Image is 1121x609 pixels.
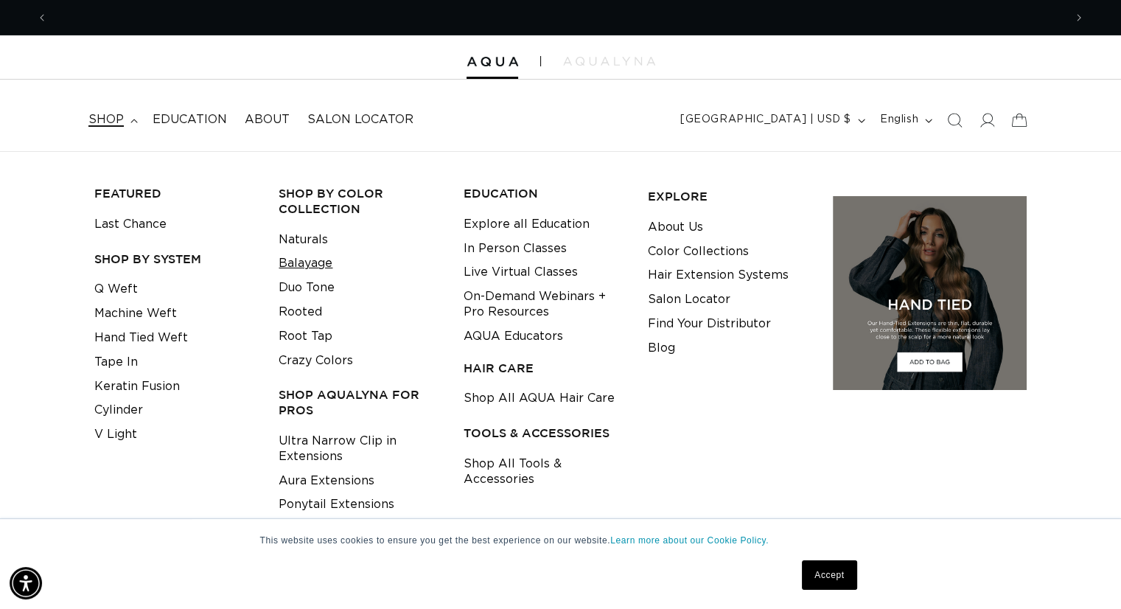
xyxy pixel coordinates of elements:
[88,112,124,128] span: shop
[279,493,394,517] a: Ponytail Extensions
[464,425,625,441] h3: TOOLS & ACCESSORIES
[94,350,138,375] a: Tape In
[648,189,809,204] h3: EXPLORE
[464,386,615,411] a: Shop All AQUA Hair Care
[279,300,322,324] a: Rooted
[236,103,298,136] a: About
[279,324,332,349] a: Root Tap
[279,387,440,418] h3: Shop AquaLyna for Pros
[464,285,625,324] a: On-Demand Webinars + Pro Resources
[680,112,851,128] span: [GEOGRAPHIC_DATA] | USD $
[464,212,590,237] a: Explore all Education
[94,326,188,350] a: Hand Tied Weft
[94,277,138,302] a: Q Weft
[245,112,290,128] span: About
[880,112,918,128] span: English
[938,104,971,136] summary: Search
[279,349,353,373] a: Crazy Colors
[1047,538,1121,609] iframe: Chat Widget
[153,112,227,128] span: Education
[648,263,789,288] a: Hair Extension Systems
[279,469,374,493] a: Aura Extensions
[802,560,856,590] a: Accept
[279,276,335,300] a: Duo Tone
[94,375,180,399] a: Keratin Fusion
[464,186,625,201] h3: EDUCATION
[94,186,256,201] h3: FEATURED
[144,103,236,136] a: Education
[648,240,749,264] a: Color Collections
[648,312,771,336] a: Find Your Distributor
[563,57,655,66] img: aqualyna.com
[80,103,144,136] summary: shop
[307,112,413,128] span: Salon Locator
[648,336,675,361] a: Blog
[648,215,703,240] a: About Us
[464,324,563,349] a: AQUA Educators
[648,288,730,312] a: Salon Locator
[1063,4,1095,32] button: Next announcement
[464,452,625,492] a: Shop All Tools & Accessories
[94,398,143,422] a: Cylinder
[94,302,177,326] a: Machine Weft
[94,212,167,237] a: Last Chance
[260,534,862,547] p: This website uses cookies to ensure you get the best experience on our website.
[464,361,625,376] h3: HAIR CARE
[279,429,440,469] a: Ultra Narrow Clip in Extensions
[610,535,769,546] a: Learn more about our Cookie Policy.
[467,57,518,67] img: Aqua Hair Extensions
[279,186,440,217] h3: Shop by Color Collection
[94,251,256,267] h3: SHOP BY SYSTEM
[464,237,567,261] a: In Person Classes
[298,103,422,136] a: Salon Locator
[871,106,938,134] button: English
[10,567,42,599] div: Accessibility Menu
[464,260,578,285] a: Live Virtual Classes
[26,4,58,32] button: Previous announcement
[279,228,328,252] a: Naturals
[279,251,332,276] a: Balayage
[94,422,137,447] a: V Light
[671,106,871,134] button: [GEOGRAPHIC_DATA] | USD $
